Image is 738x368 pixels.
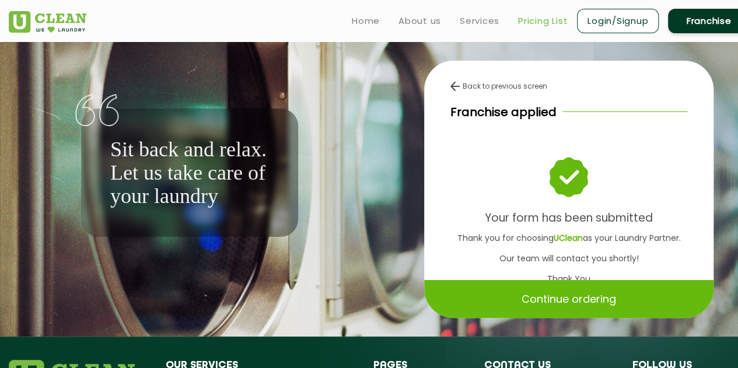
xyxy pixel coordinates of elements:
img: back-arrow.svg [450,82,460,91]
a: Login/Signup [577,9,659,33]
a: Services [460,14,499,28]
img: success [550,157,587,197]
b: UClean [554,232,583,244]
p: Thank you for choosing as your Laundry Partner. Our team will contact you shortly! Thank You [450,228,687,289]
b: Your form has been submitted [485,210,653,226]
img: UClean Laundry and Dry Cleaning [9,11,86,33]
a: Home [352,14,380,28]
p: Continue ordering [522,289,616,309]
div: Back to previous screen [450,81,687,92]
p: Franchise applied [450,103,557,121]
a: About us [398,14,441,28]
img: quote-img [75,94,119,127]
a: Pricing List [518,14,568,28]
p: Sit back and relax. Let us take care of your laundry [110,138,269,208]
